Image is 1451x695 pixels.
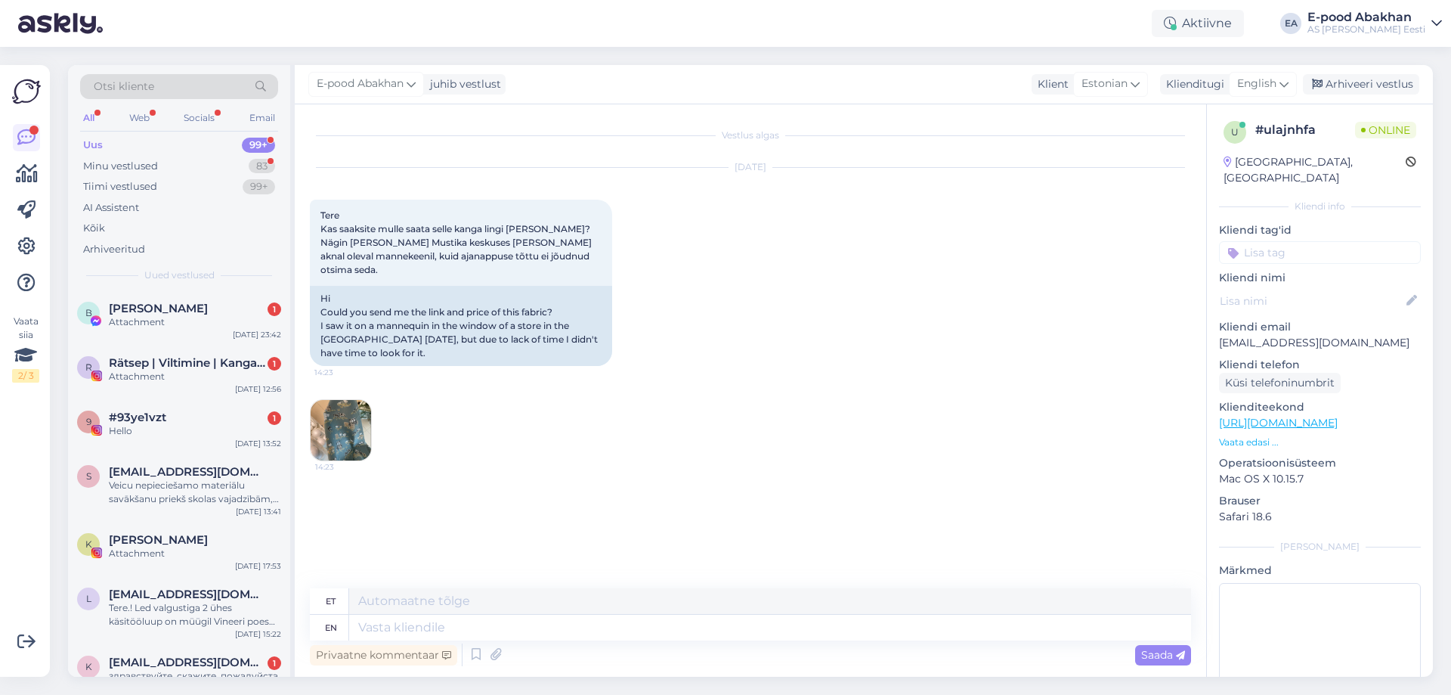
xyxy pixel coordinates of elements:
[109,479,281,506] div: Veicu nepieciešamo materiālu savākšanu priekš skolas vajadzībām, būs vajadzīga pavadzīme Rīgas 86...
[12,369,39,383] div: 2 / 3
[1152,10,1244,37] div: Aktiivne
[1219,373,1341,393] div: Küsi telefoninumbrit
[83,179,157,194] div: Tiimi vestlused
[83,221,105,236] div: Kõik
[233,329,281,340] div: [DATE] 23:42
[1219,509,1421,525] p: Safari 18.6
[236,506,281,517] div: [DATE] 13:41
[1160,76,1224,92] div: Klienditugi
[326,588,336,614] div: et
[109,533,208,547] span: Katrina Randma
[85,361,92,373] span: R
[317,76,404,92] span: E-pood Abakhan
[235,628,281,640] div: [DATE] 15:22
[1219,416,1338,430] a: [URL][DOMAIN_NAME]
[1219,319,1421,335] p: Kliendi email
[1219,540,1421,554] div: [PERSON_NAME]
[1141,648,1185,662] span: Saada
[1224,154,1406,186] div: [GEOGRAPHIC_DATA], [GEOGRAPHIC_DATA]
[268,411,281,425] div: 1
[243,179,275,194] div: 99+
[1355,122,1416,138] span: Online
[144,268,215,282] span: Uued vestlused
[1219,270,1421,286] p: Kliendi nimi
[83,138,103,153] div: Uus
[1219,399,1421,415] p: Klienditeekond
[85,307,92,318] span: В
[246,108,278,128] div: Email
[94,79,154,95] span: Otsi kliente
[268,357,281,371] div: 1
[1307,23,1425,36] div: AS [PERSON_NAME] Eesti
[83,200,139,216] div: AI Assistent
[126,108,153,128] div: Web
[181,108,218,128] div: Socials
[109,370,281,383] div: Attachment
[1280,13,1301,34] div: EA
[1081,76,1128,92] span: Estonian
[109,302,208,315] span: Виктор Стриков
[1219,335,1421,351] p: [EMAIL_ADDRESS][DOMAIN_NAME]
[1220,293,1403,309] input: Lisa nimi
[109,547,281,560] div: Attachment
[310,160,1191,174] div: [DATE]
[109,588,266,601] span: llepp85@gmail.com
[1219,471,1421,487] p: Mac OS X 10.15.7
[320,209,594,275] span: Tere Kas saaksite mulle saata selle kanga lingi [PERSON_NAME]? Nägin [PERSON_NAME] Mustika keskus...
[109,465,266,479] span: smaragts9@inbox.lv
[109,601,281,628] div: Tere.! Led valgustiga 2 ühes käsitööluup on müügil Vineeri poes või kus poes oleks see saadaval?
[1219,493,1421,509] p: Brauser
[1231,126,1239,138] span: u
[310,286,612,366] div: Hi Could you send me the link and price of this fabric? I saw it on a mannequin in the window of ...
[310,129,1191,142] div: Vestlus algas
[109,424,281,438] div: Hello
[1219,241,1421,264] input: Lisa tag
[325,615,337,641] div: en
[86,416,91,427] span: 9
[1237,76,1276,92] span: English
[1307,11,1425,23] div: E-pood Abakhan
[1219,455,1421,471] p: Operatsioonisüsteem
[311,400,371,461] img: Attachment
[85,661,92,672] span: k
[109,356,266,370] span: Rätsep | Viltimine | Kangastelgedel kudumine
[1219,436,1421,449] p: Vaata edasi ...
[86,593,91,604] span: l
[235,438,281,449] div: [DATE] 13:52
[315,461,372,473] span: 14:23
[310,645,457,666] div: Privaatne kommentaar
[1032,76,1069,92] div: Klient
[235,383,281,395] div: [DATE] 12:56
[424,76,501,92] div: juhib vestlust
[86,470,91,482] span: s
[109,315,281,329] div: Attachment
[1219,357,1421,373] p: Kliendi telefon
[80,108,97,128] div: All
[109,411,166,424] span: #93ye1vzt
[268,303,281,316] div: 1
[314,367,371,378] span: 14:23
[1219,222,1421,238] p: Kliendi tag'id
[83,159,158,174] div: Minu vestlused
[1219,200,1421,213] div: Kliendi info
[85,538,92,550] span: K
[12,315,39,383] div: Vaata siia
[249,159,275,174] div: 83
[268,656,281,670] div: 1
[83,242,145,257] div: Arhiveeritud
[1255,121,1355,139] div: # ulajnhfa
[12,77,41,106] img: Askly Logo
[1219,563,1421,579] p: Märkmed
[1307,11,1442,36] a: E-pood AbakhanAS [PERSON_NAME] Eesti
[1303,74,1419,95] div: Arhiveeri vestlus
[109,656,266,669] span: ksyuksyu7777@gmail.com
[235,560,281,572] div: [DATE] 17:53
[242,138,275,153] div: 99+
